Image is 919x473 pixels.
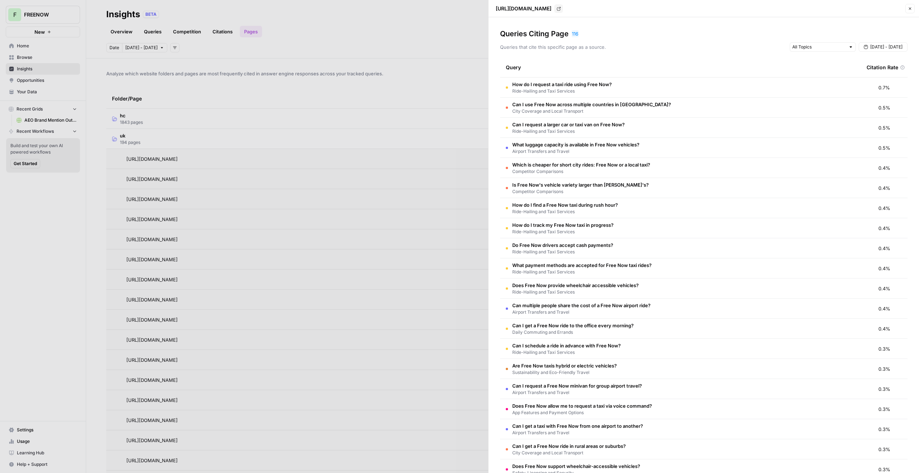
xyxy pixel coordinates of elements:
span: 0.3% [878,446,890,453]
span: Airport Transfers and Travel [512,430,643,436]
span: 0.4% [878,205,890,212]
span: Do Free Now drivers accept cash payments? [512,242,613,249]
span: Airport Transfers and Travel [512,309,650,315]
span: Competitor Comparisons [512,188,649,195]
span: Airport Transfers and Travel [512,389,642,396]
span: What luggage capacity is available in Free Now vehicles? [512,141,639,148]
span: Ride-Hailing and Taxi Services [512,229,614,235]
span: Ride-Hailing and Taxi Services [512,128,625,135]
span: Can I request a Free Now minivan for group airport travel? [512,382,642,389]
span: Can I get a Free Now ride to the office every morning? [512,322,634,329]
span: 0.4% [878,325,890,332]
span: Can I use Free Now across multiple countries in [GEOGRAPHIC_DATA]? [512,101,671,108]
span: What payment methods are accepted for Free Now taxi rides? [512,262,652,269]
span: Can I get a taxi with Free Now from one airport to another? [512,422,643,430]
span: Can multiple people share the cost of a Free Now airport ride? [512,302,650,309]
span: Can I get a Free Now ride in rural areas or suburbs? [512,442,626,450]
span: How do I track my Free Now taxi in progress? [512,221,614,229]
p: [URL][DOMAIN_NAME] [496,5,551,12]
span: Ride-Hailing and Taxi Services [512,88,612,94]
span: 0.5% [878,104,890,111]
span: 0.3% [878,365,890,373]
span: 0.4% [878,245,890,252]
span: 0.4% [878,305,890,312]
span: Ride-Hailing and Taxi Services [512,269,652,275]
button: [DATE] - [DATE] [859,42,908,52]
div: Query [506,57,855,77]
span: 0.3% [878,466,890,473]
span: Ride-Hailing and Taxi Services [512,289,639,295]
span: Competitor Comparisons [512,168,650,175]
span: 0.5% [878,144,890,151]
span: Citation Rate [867,64,898,71]
span: City Coverage and Local Transport [512,450,626,456]
span: Ride-Hailing and Taxi Services [512,349,621,356]
span: Airport Transfers and Travel [512,148,639,155]
p: Queries that cite this specific page as a source. [500,43,606,51]
span: 0.4% [878,164,890,172]
span: Daily Commuting and Errands [512,329,634,336]
span: [DATE] - [DATE] [870,44,902,50]
span: How do I find a Free Now taxi during rush hour? [512,201,618,209]
input: All Topics [792,43,845,51]
span: 0.4% [878,184,890,192]
span: 0.4% [878,225,890,232]
span: 0.3% [878,426,890,433]
span: 0.3% [878,385,890,393]
span: 0.7% [878,84,890,91]
span: Which is cheaper for short city rides: Free Now or a local taxi? [512,161,650,168]
span: Ride-Hailing and Taxi Services [512,249,613,255]
span: 0.4% [878,265,890,272]
span: How do I request a taxi ride using Free Now? [512,81,612,88]
span: Sustainability and Eco-Friendly Travel [512,369,617,376]
span: Are Free Now taxis hybrid or electric vehicles? [512,362,617,369]
span: 0.3% [878,406,890,413]
span: Does Free Now provide wheelchair accessible vehicles? [512,282,639,289]
span: 0.4% [878,285,890,292]
span: City Coverage and Local Transport [512,108,671,114]
span: Can I schedule a ride in advance with Free Now? [512,342,621,349]
span: Does Free Now support wheelchair-accessible vehicles? [512,463,640,470]
span: Does Free Now allow me to request a taxi via voice command? [512,402,652,409]
a: Go to page https://www.free-now.com/uk/ride/ride-hailing/ [554,4,563,13]
span: 0.3% [878,345,890,352]
span: Can I request a larger car or taxi van on Free Now? [512,121,625,128]
h3: Queries Citing Page [500,29,569,39]
span: Is Free Now's vehicle variety larger than [PERSON_NAME]'s? [512,181,649,188]
div: 116 [572,30,579,37]
span: Ride-Hailing and Taxi Services [512,209,618,215]
span: App Features and Payment Options [512,409,652,416]
span: 0.5% [878,124,890,131]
